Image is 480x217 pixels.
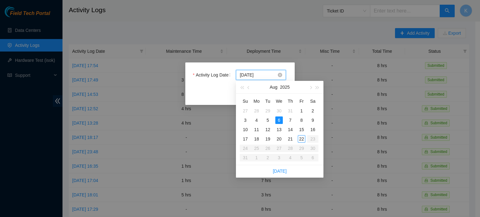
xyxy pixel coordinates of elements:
td: 2025-08-18 [251,134,262,144]
td: 2025-08-02 [307,106,318,116]
div: 18 [253,135,260,143]
td: 2025-08-04 [251,116,262,125]
td: 2025-07-31 [285,106,296,116]
a: [DATE] [273,169,287,174]
td: 2025-07-27 [240,106,251,116]
td: 2025-08-22 [296,134,307,144]
div: 13 [275,126,283,133]
input: Activity Log Date [240,72,277,78]
div: 9 [309,116,317,124]
div: 15 [298,126,305,133]
div: 4 [253,116,260,124]
td: 2025-08-09 [307,116,318,125]
div: 8 [298,116,305,124]
td: 2025-08-19 [262,134,273,144]
div: 19 [264,135,272,143]
div: 31 [287,107,294,115]
th: We [273,96,285,106]
th: Tu [262,96,273,106]
th: Th [285,96,296,106]
div: 28 [253,107,260,115]
td: 2025-08-10 [240,125,251,134]
td: 2025-08-14 [285,125,296,134]
div: 5 [264,116,272,124]
span: close-circle [278,73,282,77]
td: 2025-08-16 [307,125,318,134]
td: 2025-07-30 [273,106,285,116]
div: 27 [242,107,249,115]
td: 2025-08-15 [296,125,307,134]
div: 1 [298,107,305,115]
button: 2025 [280,81,290,93]
div: 16 [309,126,317,133]
div: 7 [287,116,294,124]
div: 21 [287,135,294,143]
td: 2025-07-29 [262,106,273,116]
div: 20 [275,135,283,143]
div: 30 [275,107,283,115]
div: 3 [242,116,249,124]
div: 6 [275,116,283,124]
div: 17 [242,135,249,143]
label: Activity Log Date [193,70,233,80]
td: 2025-08-20 [273,134,285,144]
td: 2025-08-08 [296,116,307,125]
td: 2025-08-06 [273,116,285,125]
td: 2025-08-21 [285,134,296,144]
td: 2025-08-11 [251,125,262,134]
div: 2 [309,107,317,115]
td: 2025-08-13 [273,125,285,134]
th: Su [240,96,251,106]
td: 2025-08-03 [240,116,251,125]
td: 2025-08-12 [262,125,273,134]
th: Mo [251,96,262,106]
div: 10 [242,126,249,133]
div: 11 [253,126,260,133]
div: 22 [298,135,305,143]
div: 29 [264,107,272,115]
button: Aug [270,81,277,93]
td: 2025-08-01 [296,106,307,116]
div: 14 [287,126,294,133]
div: 12 [264,126,272,133]
th: Fr [296,96,307,106]
td: 2025-08-05 [262,116,273,125]
td: 2025-08-17 [240,134,251,144]
td: 2025-08-07 [285,116,296,125]
td: 2025-07-28 [251,106,262,116]
th: Sa [307,96,318,106]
